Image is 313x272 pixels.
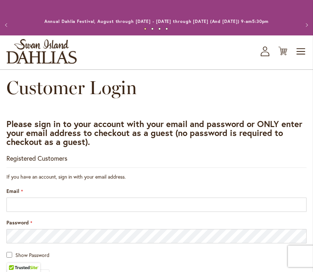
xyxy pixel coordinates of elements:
[6,219,29,226] span: Password
[6,173,307,180] div: If you have an account, sign in with your email address.
[44,19,269,24] a: Annual Dahlia Festival, August through [DATE] - [DATE] through [DATE] (And [DATE]) 9-am5:30pm
[158,28,161,30] button: 3 of 4
[144,28,146,30] button: 1 of 4
[5,247,25,267] iframe: Launch Accessibility Center
[6,76,137,99] span: Customer Login
[165,28,168,30] button: 4 of 4
[6,39,77,64] a: store logo
[299,18,313,32] button: Next
[6,118,302,147] strong: Please sign in to your account with your email and password or ONLY enter your email address to c...
[6,188,19,194] span: Email
[6,154,67,162] strong: Registered Customers
[151,28,154,30] button: 2 of 4
[15,252,49,258] span: Show Password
